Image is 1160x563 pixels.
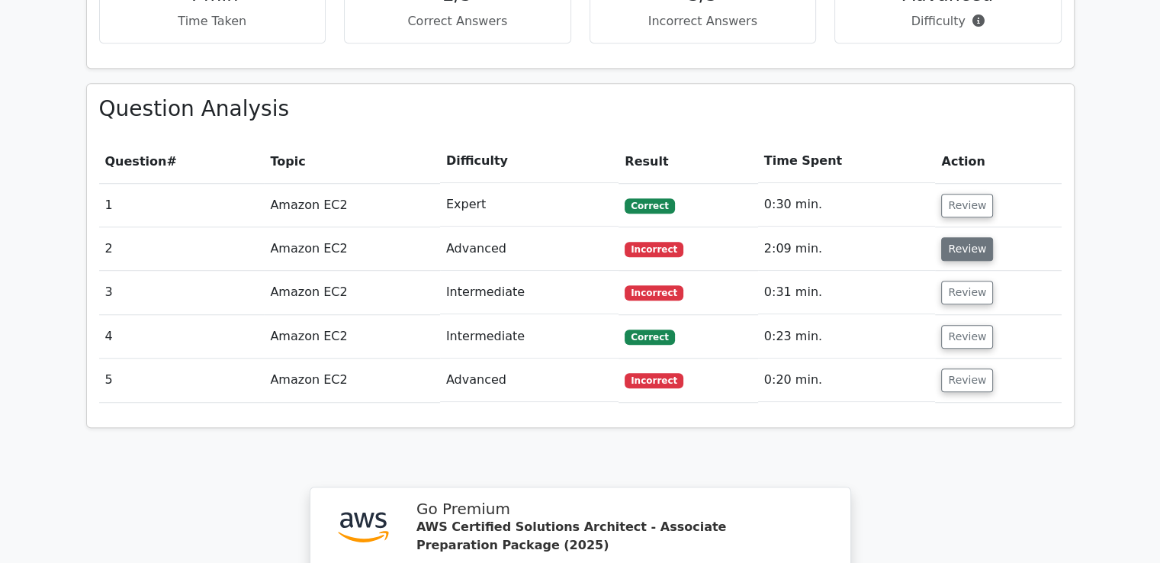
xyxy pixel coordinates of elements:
td: Expert [440,183,619,227]
th: Difficulty [440,140,619,183]
p: Time Taken [112,12,313,31]
td: 5 [99,359,265,402]
td: 2:09 min. [758,227,936,271]
th: Time Spent [758,140,936,183]
p: Incorrect Answers [602,12,804,31]
span: Incorrect [625,285,683,301]
td: Advanced [440,359,619,402]
p: Correct Answers [357,12,558,31]
td: Amazon EC2 [264,183,439,227]
p: Difficulty [847,12,1049,31]
th: Action [935,140,1061,183]
td: 3 [99,271,265,314]
span: Question [105,154,167,169]
button: Review [941,194,993,217]
td: Amazon EC2 [264,359,439,402]
td: 4 [99,315,265,359]
span: Incorrect [625,242,683,257]
th: # [99,140,265,183]
button: Review [941,281,993,304]
td: Amazon EC2 [264,315,439,359]
td: 0:30 min. [758,183,936,227]
td: Intermediate [440,315,619,359]
td: 0:31 min. [758,271,936,314]
button: Review [941,325,993,349]
button: Review [941,237,993,261]
th: Topic [264,140,439,183]
td: Advanced [440,227,619,271]
th: Result [619,140,757,183]
td: 2 [99,227,265,271]
td: Amazon EC2 [264,227,439,271]
button: Review [941,368,993,392]
td: 0:23 min. [758,315,936,359]
td: Intermediate [440,271,619,314]
span: Correct [625,330,674,345]
h3: Question Analysis [99,96,1062,122]
span: Incorrect [625,373,683,388]
td: Amazon EC2 [264,271,439,314]
span: Correct [625,198,674,214]
td: 0:20 min. [758,359,936,402]
td: 1 [99,183,265,227]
